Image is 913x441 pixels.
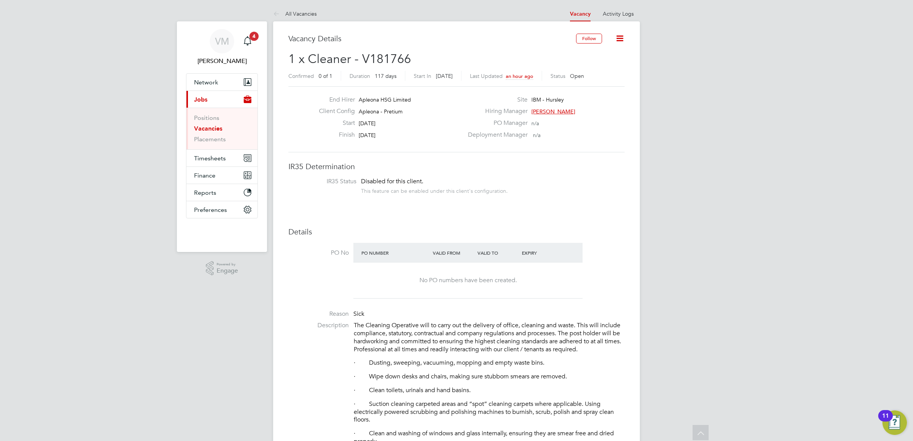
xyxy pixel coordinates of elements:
[506,73,533,79] span: an hour ago
[186,201,257,218] button: Preferences
[288,249,349,257] label: PO No
[354,400,625,424] p: · Suction cleaning carpeted areas and “spot” cleaning carpets where applicable. Using electricall...
[288,73,314,79] label: Confirmed
[353,310,364,318] span: Sick
[186,57,258,66] span: Viki Martyniak
[288,321,349,330] label: Description
[354,321,625,353] p: The Cleaning Operative will to carry out the delivery of office, cleaning and waste. This will in...
[194,155,226,162] span: Timesheets
[186,150,257,166] button: Timesheets
[603,10,634,17] a: Activity Logs
[531,108,575,115] span: [PERSON_NAME]
[436,73,453,79] span: [DATE]
[288,227,625,237] h3: Details
[194,79,218,86] span: Network
[240,29,255,53] a: 4
[359,132,376,139] span: [DATE]
[288,162,625,171] h3: IR35 Determination
[194,114,219,121] a: Positions
[186,29,258,66] a: VM[PERSON_NAME]
[177,21,267,252] nav: Main navigation
[359,246,431,260] div: PO Number
[354,386,625,394] p: · Clean toilets, urinals and hand basins.
[361,186,508,194] div: This feature can be enabled under this client's configuration.
[296,178,356,186] label: IR35 Status
[313,107,355,115] label: Client Config
[249,32,259,41] span: 4
[194,189,216,196] span: Reports
[194,206,227,213] span: Preferences
[550,73,565,79] label: Status
[463,96,528,104] label: Site
[361,276,575,284] div: No PO numbers have been created.
[273,10,317,17] a: All Vacancies
[217,261,238,268] span: Powered by
[217,268,238,274] span: Engage
[186,226,258,238] a: Go to home page
[194,96,207,103] span: Jobs
[531,120,539,127] span: n/a
[288,310,349,318] label: Reason
[313,131,355,139] label: Finish
[288,34,576,44] h3: Vacancy Details
[882,416,889,426] div: 11
[463,119,528,127] label: PO Manager
[359,96,411,103] span: Apleona HSG Limited
[476,246,520,260] div: Valid To
[463,131,528,139] label: Deployment Manager
[313,119,355,127] label: Start
[463,107,528,115] label: Hiring Manager
[570,73,584,79] span: Open
[375,73,397,79] span: 117 days
[186,108,257,149] div: Jobs
[882,410,907,435] button: Open Resource Center, 11 new notifications
[359,108,403,115] span: Apleona - Pretium
[194,125,222,132] a: Vacancies
[215,36,229,46] span: VM
[531,96,564,103] span: IBM - Hursley
[186,226,258,238] img: fastbook-logo-retina.png
[576,34,602,44] button: Follow
[359,120,376,127] span: [DATE]
[319,73,332,79] span: 0 of 1
[354,373,625,381] p: · Wipe down desks and chairs, making sure stubborn smears are removed.
[288,52,411,66] span: 1 x Cleaner - V181766
[431,246,476,260] div: Valid From
[206,261,238,276] a: Powered byEngage
[186,167,257,184] button: Finance
[470,73,503,79] label: Last Updated
[533,132,541,139] span: n/a
[313,96,355,104] label: End Hirer
[194,136,226,143] a: Placements
[414,73,431,79] label: Start In
[186,91,257,108] button: Jobs
[520,246,565,260] div: Expiry
[570,11,591,17] a: Vacancy
[354,359,625,367] p: · Dusting, sweeping, vacuuming, mopping and empty waste bins.
[350,73,370,79] label: Duration
[194,172,215,179] span: Finance
[186,184,257,201] button: Reports
[186,74,257,90] button: Network
[361,178,423,185] span: Disabled for this client.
